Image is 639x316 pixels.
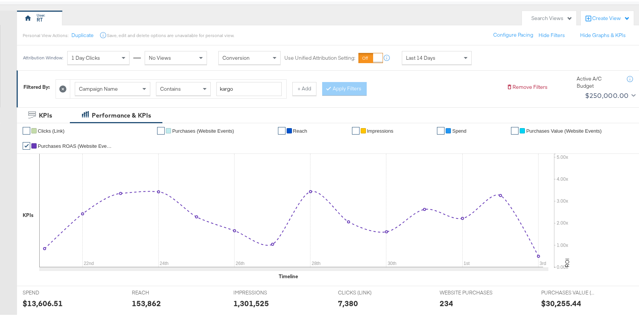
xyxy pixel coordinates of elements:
[352,125,360,133] a: ✔
[585,88,628,100] div: $250,000.00
[284,53,355,60] label: Use Unified Attribution Setting:
[278,125,286,133] a: ✔
[37,15,43,22] div: RT
[216,81,282,94] input: Enter a search term
[440,288,496,295] span: WEBSITE PURCHASES
[157,125,165,133] a: ✔
[71,53,100,60] span: 1 Day Clicks
[23,125,30,133] a: ✔
[440,296,453,307] div: 234
[577,74,618,88] div: Active A/C Budget
[531,13,573,20] div: Search Views
[23,31,68,37] div: Personal View Actions:
[233,296,269,307] div: 1,301,525
[506,82,548,89] button: Remove Filters
[172,127,234,132] span: Purchases (Website Events)
[580,30,626,37] button: Hide Graphs & KPIs
[292,81,316,94] button: + Add
[293,127,307,132] span: Reach
[23,82,50,89] div: Filtered By:
[564,257,571,266] text: ROI
[592,13,630,21] div: Create View
[23,296,63,307] div: $13,606.51
[92,110,151,118] div: Performance & KPIs
[539,30,565,37] button: Hide Filters
[107,31,234,37] div: Save, edit and delete options are unavailable for personal view.
[39,110,52,118] div: KPIs
[23,210,34,217] div: KPIs
[38,127,65,132] span: Clicks (Link)
[222,53,250,60] span: Conversion
[541,296,581,307] div: $30,255.44
[279,271,298,279] div: Timeline
[338,296,358,307] div: 7,380
[406,53,435,60] span: Last 14 Days
[541,288,598,295] span: PURCHASES VALUE (WEBSITE EVENTS)
[23,141,30,148] a: ✔
[160,84,181,91] span: Contains
[437,125,445,133] a: ✔
[132,288,188,295] span: REACH
[526,127,602,132] span: Purchases Value (Website Events)
[79,84,118,91] span: Campaign Name
[452,127,466,132] span: Spend
[338,288,395,295] span: CLICKS (LINK)
[367,127,394,132] span: Impressions
[488,27,539,40] button: Configure Pacing
[511,125,519,133] a: ✔
[38,142,113,147] span: Purchases ROAS (Website Events)
[582,88,637,100] button: $250,000.00
[23,54,63,59] div: Attribution Window:
[71,30,94,37] button: Duplicate
[233,288,290,295] span: IMPRESSIONS
[132,296,161,307] div: 153,862
[149,53,171,60] span: No Views
[23,288,79,295] span: SPEND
